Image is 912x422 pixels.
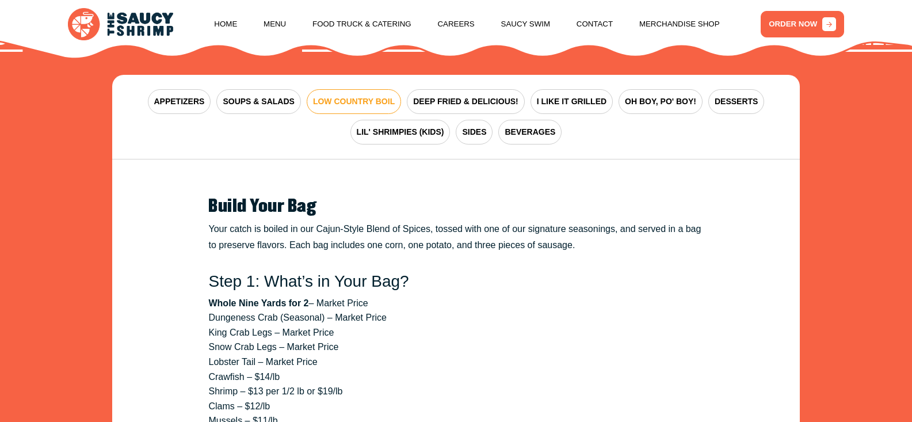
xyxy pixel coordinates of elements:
[154,96,205,108] span: APPETIZERS
[208,325,703,340] li: King Crab Legs – Market Price
[307,89,401,114] button: LOW COUNTRY BOIL
[531,89,613,114] button: I LIKE IT GRILLED
[208,370,703,385] li: Crawfish – $14/lb
[501,2,550,46] a: Saucy Swim
[208,221,703,253] p: Your catch is boiled in our Cajun-Style Blend of Spices, tossed with one of our signature seasoni...
[625,96,696,108] span: OH BOY, PO' BOY!
[715,96,758,108] span: DESSERTS
[708,89,764,114] button: DESSERTS
[148,89,211,114] button: APPETIZERS
[264,2,286,46] a: Menu
[437,2,474,46] a: Careers
[216,89,300,114] button: SOUPS & SALADS
[413,96,518,108] span: DEEP FRIED & DELICIOUS!
[208,296,703,311] li: – Market Price
[208,272,703,291] h3: Step 1: What’s in Your Bag?
[498,120,562,145] button: BEVERAGES
[619,89,703,114] button: OH BOY, PO' BOY!
[505,126,555,138] span: BEVERAGES
[357,126,444,138] span: LIL' SHRIMPIES (KIDS)
[350,120,451,145] button: LIL' SHRIMPIES (KIDS)
[208,355,703,370] li: Lobster Tail – Market Price
[208,399,703,414] li: Clams – $12/lb
[208,197,703,216] h2: Build Your Bag
[456,120,493,145] button: SIDES
[312,2,411,46] a: Food Truck & Catering
[208,310,703,325] li: Dungeness Crab (Seasonal) – Market Price
[761,11,844,38] a: ORDER NOW
[208,340,703,355] li: Snow Crab Legs – Market Price
[537,96,606,108] span: I LIKE IT GRILLED
[577,2,613,46] a: Contact
[214,2,237,46] a: Home
[208,384,703,399] li: Shrimp – $13 per 1/2 lb or $19/lb
[462,126,486,138] span: SIDES
[68,8,173,40] img: logo
[407,89,525,114] button: DEEP FRIED & DELICIOUS!
[313,96,395,108] span: LOW COUNTRY BOIL
[223,96,294,108] span: SOUPS & SALADS
[208,298,308,308] strong: Whole Nine Yards for 2
[639,2,720,46] a: Merchandise Shop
